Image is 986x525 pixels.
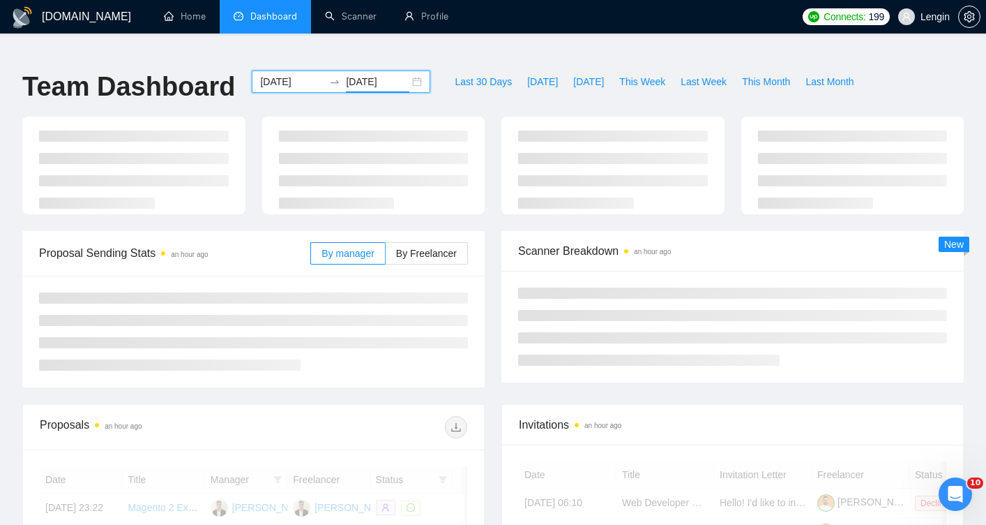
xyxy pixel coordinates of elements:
img: logo [11,6,33,29]
span: Scanner Breakdown [518,242,947,260]
a: setting [958,11,980,22]
span: 199 [868,9,883,24]
iframe: Intercom live chat [939,478,972,511]
span: This Month [742,74,790,89]
span: Proposal Sending Stats [39,244,310,262]
span: New [944,239,964,250]
span: By manager [321,248,374,259]
h1: Team Dashboard [22,71,235,103]
a: userProfile [404,10,448,22]
time: an hour ago [105,422,142,430]
button: Last Week [673,71,734,93]
button: Last 30 Days [447,71,519,93]
time: an hour ago [171,251,208,258]
div: Proposals [40,416,254,438]
input: End date [346,74,409,89]
time: an hour ago [584,422,621,429]
img: upwork-logo.png [808,11,819,22]
span: Invitations [519,416,946,434]
span: Last Week [681,74,727,89]
input: Start date [260,74,324,89]
span: user [902,12,911,22]
span: Last Month [805,74,854,89]
span: By Freelancer [396,248,457,259]
span: Last 30 Days [455,74,512,89]
button: setting [958,6,980,28]
a: searchScanner [325,10,377,22]
span: Dashboard [250,10,297,22]
span: This Week [619,74,665,89]
button: This Week [612,71,673,93]
span: 10 [967,478,983,489]
time: an hour ago [634,248,671,256]
span: dashboard [234,11,243,21]
span: Connects: [824,9,865,24]
button: This Month [734,71,798,93]
span: setting [959,11,980,22]
button: Last Month [798,71,861,93]
span: swap-right [329,76,340,87]
span: to [329,76,340,87]
button: [DATE] [566,71,612,93]
span: [DATE] [573,74,604,89]
a: homeHome [164,10,206,22]
span: [DATE] [527,74,558,89]
button: [DATE] [519,71,566,93]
